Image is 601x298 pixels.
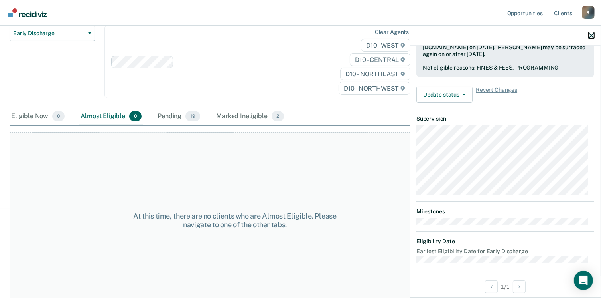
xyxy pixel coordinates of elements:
[416,248,594,255] dt: Earliest Eligibility Date for Early Discharge
[416,238,594,245] dt: Eligibility Date
[410,276,601,297] div: 1 / 1
[416,87,473,103] button: Update status
[416,208,594,215] dt: Milestones
[574,271,593,290] div: Open Intercom Messenger
[340,68,410,80] span: D10 - NORTHEAST
[423,64,588,71] div: Not eligible reasons: FINES & FEES, PROGRAMMING
[272,111,284,121] span: 2
[8,8,47,17] img: Recidiviz
[52,111,65,121] span: 0
[156,108,202,125] div: Pending
[215,108,286,125] div: Marked Ineligible
[185,111,200,121] span: 19
[122,212,347,229] div: At this time, there are no clients who are Almost Eligible. Please navigate to one of the other t...
[375,29,409,36] div: Clear agents
[423,37,588,57] div: Marked ineligible by [EMAIL_ADDRESS][US_STATE][DOMAIN_NAME] on [DATE]. [PERSON_NAME] may be surfa...
[582,6,595,19] div: R
[129,111,142,121] span: 0
[10,108,66,125] div: Eligible Now
[79,108,143,125] div: Almost Eligible
[13,30,85,37] span: Early Discharge
[416,115,594,122] dt: Supervision
[339,82,410,95] span: D10 - NORTHWEST
[582,6,595,19] button: Profile dropdown button
[350,53,410,66] span: D10 - CENTRAL
[361,39,410,52] span: D10 - WEST
[485,280,498,293] button: Previous Opportunity
[513,280,526,293] button: Next Opportunity
[476,87,517,103] span: Revert Changes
